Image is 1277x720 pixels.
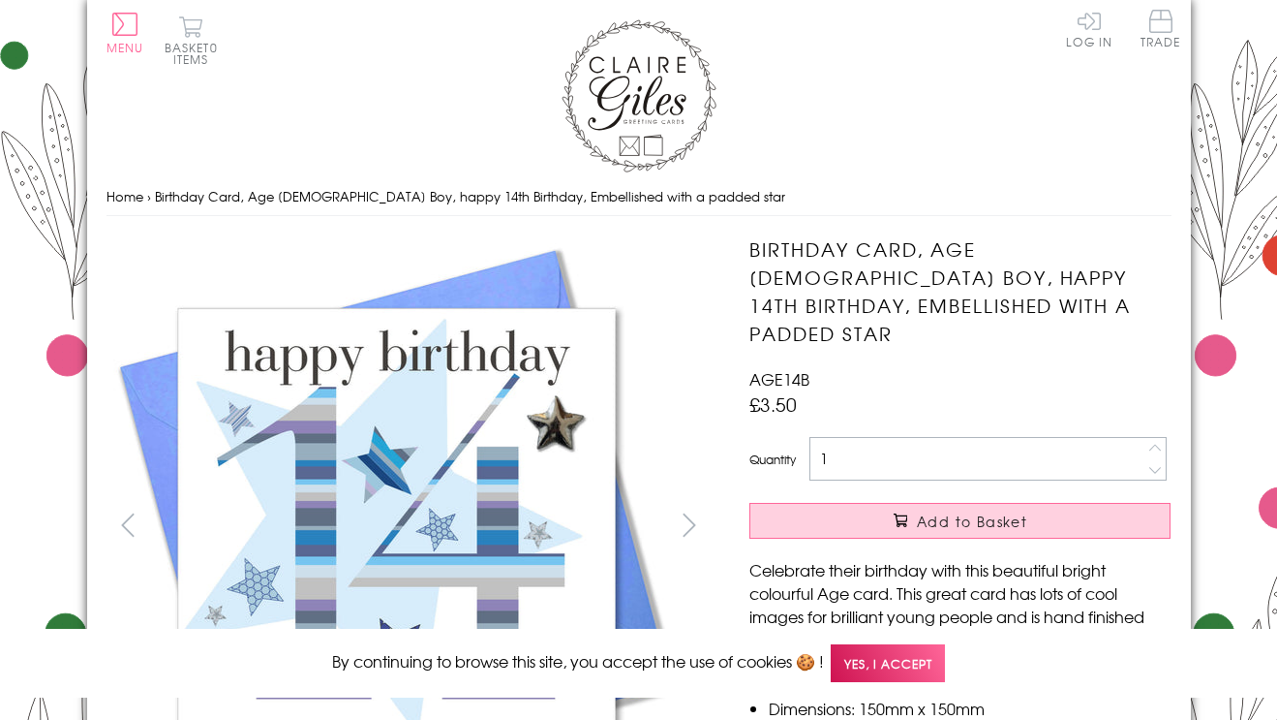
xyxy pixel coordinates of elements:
li: Dimensions: 150mm x 150mm [769,697,1171,720]
nav: breadcrumbs [106,177,1171,217]
span: AGE14B [749,367,809,391]
button: next [667,503,711,547]
span: Yes, I accept [831,644,945,682]
a: Trade [1140,10,1181,51]
button: Basket0 items [165,16,218,65]
span: Menu [106,39,144,56]
span: Add to Basket [917,512,1027,531]
h1: Birthday Card, Age [DEMOGRAPHIC_DATA] Boy, happy 14th Birthday, Embellished with a padded star [749,235,1171,347]
img: Claire Giles Greetings Cards [562,19,716,172]
a: Home [106,187,143,205]
a: Log In [1066,10,1112,47]
button: Menu [106,13,144,53]
label: Quantity [749,451,796,468]
button: Add to Basket [749,503,1171,539]
span: Trade [1140,10,1181,47]
button: prev [106,503,150,547]
p: Celebrate their birthday with this beautiful bright colourful Age card. This great card has lots ... [749,558,1171,674]
span: Birthday Card, Age [DEMOGRAPHIC_DATA] Boy, happy 14th Birthday, Embellished with a padded star [155,187,785,205]
span: 0 items [173,39,218,68]
span: › [147,187,151,205]
span: £3.50 [749,391,797,418]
